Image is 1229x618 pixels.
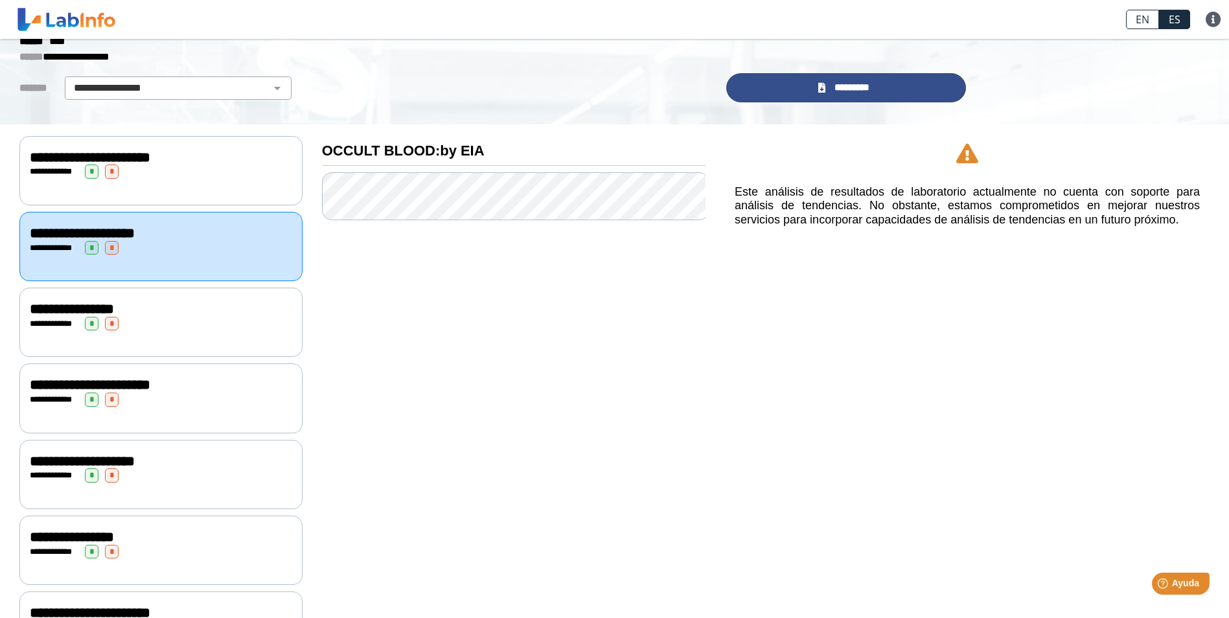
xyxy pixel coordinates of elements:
[1126,10,1159,29] a: EN
[1114,567,1215,604] iframe: Help widget launcher
[322,143,485,159] b: OCCULT BLOOD:by EIA
[735,185,1200,227] h5: Este análisis de resultados de laboratorio actualmente no cuenta con soporte para análisis de ten...
[1159,10,1190,29] a: ES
